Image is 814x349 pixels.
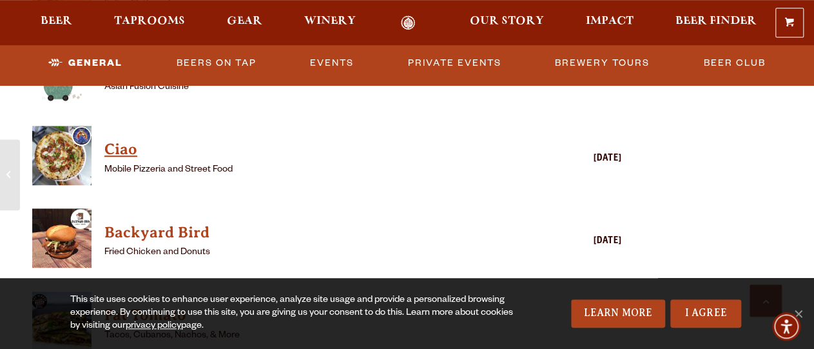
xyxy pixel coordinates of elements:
span: Taprooms [114,16,185,26]
span: Beer Finder [675,16,757,26]
a: Odell Home [384,15,432,30]
a: Impact [577,15,642,30]
a: Beer Club [699,48,771,78]
a: Events [305,48,359,78]
a: Beer Finder [667,15,765,30]
p: Fried Chicken and Donuts [104,245,512,261]
a: Private Events [403,48,507,78]
a: Taprooms [106,15,193,30]
span: Our Story [470,16,544,26]
p: Asian Fusion Cuisine [104,80,512,95]
div: [DATE] [519,234,622,250]
img: thumbnail food truck [32,208,92,268]
span: Gear [227,16,262,26]
span: Impact [586,16,634,26]
div: Accessibility Menu [772,312,800,341]
img: thumbnail food truck [32,126,92,185]
a: View Backyard Bird details (opens in a new window) [32,208,92,275]
a: View Ciao details (opens in a new window) [32,126,92,192]
h4: Backyard Bird [104,223,512,243]
a: Our Story [461,15,552,30]
a: View Backyard Bird details (opens in a new window) [104,220,512,246]
a: Beers on Tap [171,48,262,78]
a: I Agree [670,299,741,328]
span: Winery [304,16,356,26]
span: Beer [41,16,72,26]
div: This site uses cookies to enhance user experience, analyze site usage and provide a personalized ... [70,294,520,333]
a: Brewery Tours [550,48,655,78]
a: Winery [296,15,364,30]
a: privacy policy [126,321,181,332]
a: Beer [32,15,81,30]
a: View Ciao details (opens in a new window) [104,137,512,163]
a: Gear [218,15,271,30]
h4: Ciao [104,139,512,160]
div: [DATE] [519,152,622,167]
p: Mobile Pizzeria and Street Food [104,163,512,178]
a: General [43,48,128,78]
a: Learn More [571,299,666,328]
